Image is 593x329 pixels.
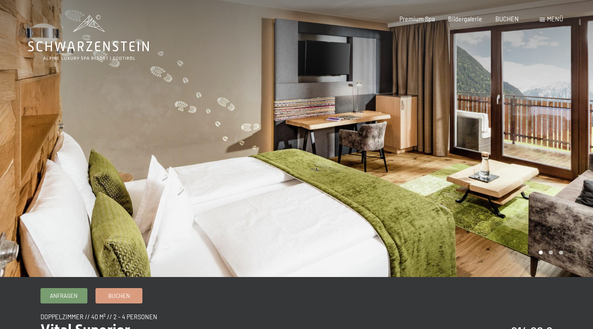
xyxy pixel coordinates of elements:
a: Buchen [96,289,142,303]
span: Anfragen [50,292,78,300]
span: Buchen [108,292,130,300]
span: Menü [547,15,563,23]
a: BUCHEN [495,15,519,23]
a: Anfragen [41,289,87,303]
a: Premium Spa [399,15,435,23]
a: Bildergalerie [448,15,482,23]
span: Doppelzimmer // 40 m² // 2 - 4 Personen [40,313,157,320]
